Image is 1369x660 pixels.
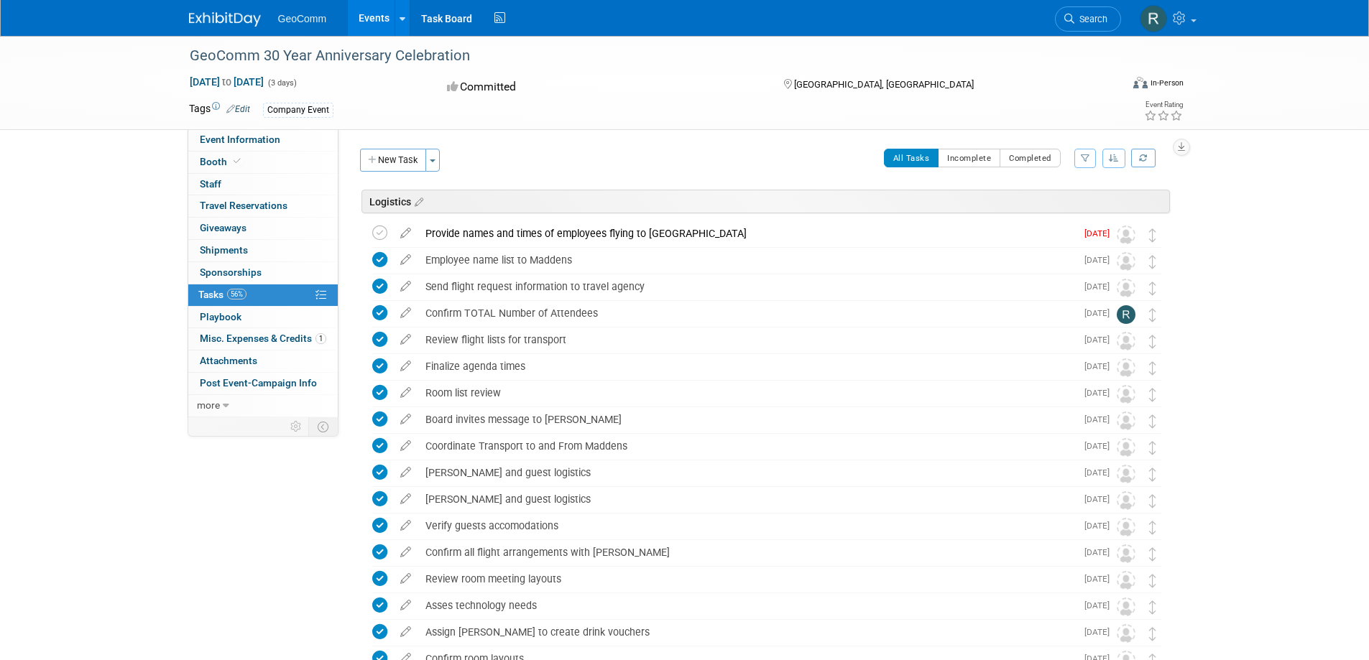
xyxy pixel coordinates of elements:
[188,395,338,417] a: more
[185,43,1100,69] div: GeoComm 30 Year Anniversary Celebration
[1117,226,1135,244] img: Unassigned
[1117,491,1135,510] img: Unassigned
[393,493,418,506] a: edit
[1149,441,1156,455] i: Move task
[794,79,974,90] span: [GEOGRAPHIC_DATA], [GEOGRAPHIC_DATA]
[1084,335,1117,345] span: [DATE]
[1084,255,1117,265] span: [DATE]
[360,149,426,172] button: New Task
[393,626,418,638] a: edit
[411,194,423,208] a: Edit sections
[1055,6,1121,32] a: Search
[188,174,338,195] a: Staff
[1084,388,1117,398] span: [DATE]
[1149,600,1156,614] i: Move task
[1084,600,1117,610] span: [DATE]
[393,519,418,532] a: edit
[418,460,1076,485] div: [PERSON_NAME] and guest logistics
[1149,308,1156,322] i: Move task
[200,333,326,344] span: Misc. Expenses & Credits
[188,328,338,350] a: Misc. Expenses & Credits1
[361,190,1170,213] div: Logistics
[188,307,338,328] a: Playbook
[418,381,1076,405] div: Room list review
[278,13,327,24] span: GeoComm
[198,289,246,300] span: Tasks
[1133,77,1148,88] img: Format-Inperson.png
[393,227,418,240] a: edit
[884,149,939,167] button: All Tasks
[188,284,338,306] a: Tasks56%
[1084,547,1117,557] span: [DATE]
[393,546,418,559] a: edit
[308,417,338,436] td: Toggle Event Tabs
[1149,627,1156,641] i: Move task
[418,540,1076,564] div: Confirm all flight arrangements with [PERSON_NAME]
[418,513,1076,538] div: Verify guests accomodations
[1117,358,1135,377] img: Unassigned
[1117,305,1135,324] img: Rob Ruprecht
[1144,101,1183,108] div: Event Rating
[284,417,309,436] td: Personalize Event Tab Strip
[1117,332,1135,350] img: Unassigned
[189,75,264,88] span: [DATE] [DATE]
[393,440,418,452] a: edit
[1117,465,1135,483] img: Unassigned
[200,222,246,233] span: Giveaways
[418,354,1076,378] div: Finalize agenda times
[263,103,333,118] div: Company Event
[1084,468,1117,478] span: [DATE]
[1149,335,1156,348] i: Move task
[1000,149,1061,167] button: Completed
[418,221,1076,246] div: Provide names and times of employees flying to [GEOGRAPHIC_DATA]
[267,78,297,88] span: (3 days)
[393,572,418,585] a: edit
[1084,282,1117,292] span: [DATE]
[1084,627,1117,637] span: [DATE]
[393,386,418,399] a: edit
[1074,14,1107,24] span: Search
[200,178,221,190] span: Staff
[200,266,262,278] span: Sponsorships
[1149,521,1156,534] i: Move task
[1149,468,1156,481] i: Move task
[393,413,418,426] a: edit
[1117,544,1135,563] img: Unassigned
[1131,149,1156,167] a: Refresh
[393,599,418,612] a: edit
[1140,5,1167,32] img: Rob Ruprecht
[418,274,1076,299] div: Send flight request information to travel agency
[1084,414,1117,424] span: [DATE]
[188,240,338,261] a: Shipments
[938,149,1000,167] button: Incomplete
[418,327,1076,352] div: Review flight lists for transport
[393,280,418,293] a: edit
[1149,255,1156,269] i: Move task
[1084,521,1117,531] span: [DATE]
[1149,282,1156,295] i: Move task
[189,101,250,118] td: Tags
[200,355,257,366] span: Attachments
[188,218,338,239] a: Giveaways
[393,360,418,373] a: edit
[1149,414,1156,428] i: Move task
[1117,385,1135,404] img: Unassigned
[1084,228,1117,238] span: [DATE]
[200,377,317,389] span: Post Event-Campaign Info
[234,157,241,165] i: Booth reservation complete
[1084,441,1117,451] span: [DATE]
[393,333,418,346] a: edit
[1149,361,1156,375] i: Move task
[1084,494,1117,504] span: [DATE]
[1117,438,1135,457] img: Unassigned
[418,487,1076,511] div: [PERSON_NAME] and guest logistics
[188,195,338,217] a: Travel Reservations
[188,129,338,151] a: Event Information
[220,76,234,88] span: to
[418,620,1076,644] div: Assign [PERSON_NAME] to create drink vouchers
[200,134,280,145] span: Event Information
[393,307,418,320] a: edit
[188,152,338,173] a: Booth
[315,333,326,344] span: 1
[200,200,287,211] span: Travel Reservations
